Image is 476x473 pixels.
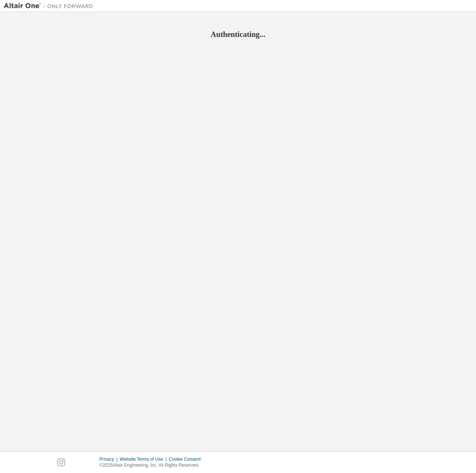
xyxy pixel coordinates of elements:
[57,458,65,466] img: instagram.svg
[4,2,97,10] img: Altair One
[99,462,205,469] p: © 2025 Altair Engineering, Inc. All Rights Reserved.
[120,456,169,462] div: Website Terms of Use
[169,456,205,462] div: Cookie Consent
[99,456,120,462] div: Privacy
[4,29,472,39] h2: Authenticating...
